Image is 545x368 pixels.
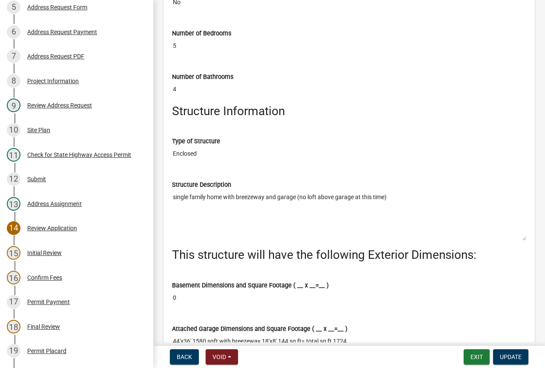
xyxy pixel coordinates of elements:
div: 15 [7,246,20,260]
div: 13 [7,197,20,211]
textarea: single family home with breezeway and garage (no loft above garage at this time) [172,189,526,241]
div: Initial Review [27,250,62,256]
div: 9 [7,99,20,112]
span: Update [500,354,522,360]
label: Type of Structure [172,139,220,145]
div: 16 [7,271,20,284]
div: Address Request Payment [27,29,97,35]
label: Attached Garage Dimensions and Square Footage ( __ x __=__ ) [172,326,347,332]
label: Number of Bedrooms [172,31,231,37]
div: 19 [7,344,20,358]
div: 14 [7,221,20,235]
label: Structure Description [172,182,231,188]
div: Address Request PDF [27,53,84,59]
h3: Structure Information [172,104,526,119]
h3: This structure will have the following Exterior Dimensions: [172,248,526,262]
div: 10 [7,123,20,137]
div: Submit [27,176,46,182]
div: 5 [7,0,20,14]
div: 7 [7,49,20,63]
div: 8 [7,74,20,88]
div: Review Address Request [27,102,92,108]
span: Void [212,354,226,360]
div: 18 [7,320,20,333]
div: Project Information [27,78,79,84]
div: 11 [7,148,20,162]
button: Back [170,349,199,365]
div: Permit Payment [27,299,70,305]
div: Address Request Form [27,4,87,10]
div: Address Assignment [27,201,82,207]
label: Number of Bathrooms [172,74,233,80]
div: 12 [7,172,20,186]
div: 6 [7,25,20,39]
span: Back [177,354,192,360]
button: Exit [464,349,490,365]
div: Review Application [27,225,77,231]
div: Permit Placard [27,348,66,354]
div: Confirm Fees [27,275,62,281]
label: Basement Dimensions and Square Footage ( __ x __=__ ) [172,283,329,289]
button: Update [493,349,528,365]
div: Final Review [27,324,60,330]
div: 17 [7,295,20,309]
div: Site Plan [27,127,50,133]
div: Check for State Highway Access Permit [27,152,131,158]
button: Void [206,349,238,365]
